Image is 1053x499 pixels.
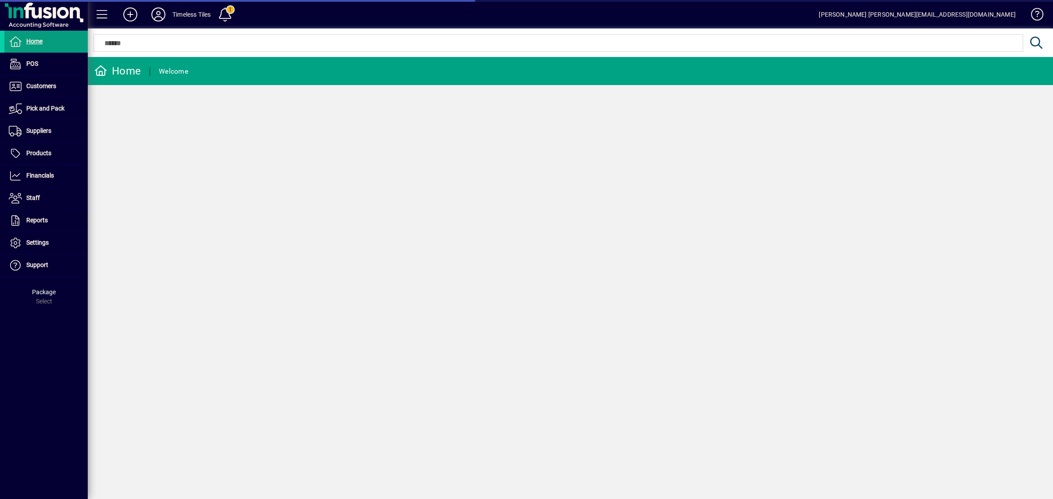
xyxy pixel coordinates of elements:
[26,172,54,179] span: Financials
[26,105,64,112] span: Pick and Pack
[1024,2,1042,30] a: Knowledge Base
[4,210,88,232] a: Reports
[4,98,88,120] a: Pick and Pack
[26,261,48,268] span: Support
[32,289,56,296] span: Package
[159,64,188,78] div: Welcome
[144,7,172,22] button: Profile
[4,165,88,187] a: Financials
[4,254,88,276] a: Support
[26,127,51,134] span: Suppliers
[819,7,1016,21] div: [PERSON_NAME] [PERSON_NAME][EMAIL_ADDRESS][DOMAIN_NAME]
[4,143,88,164] a: Products
[26,239,49,246] span: Settings
[4,75,88,97] a: Customers
[26,194,40,201] span: Staff
[4,232,88,254] a: Settings
[26,150,51,157] span: Products
[26,38,43,45] span: Home
[26,82,56,89] span: Customers
[26,60,38,67] span: POS
[26,217,48,224] span: Reports
[4,120,88,142] a: Suppliers
[4,53,88,75] a: POS
[94,64,141,78] div: Home
[116,7,144,22] button: Add
[4,187,88,209] a: Staff
[172,7,211,21] div: Timeless Tiles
